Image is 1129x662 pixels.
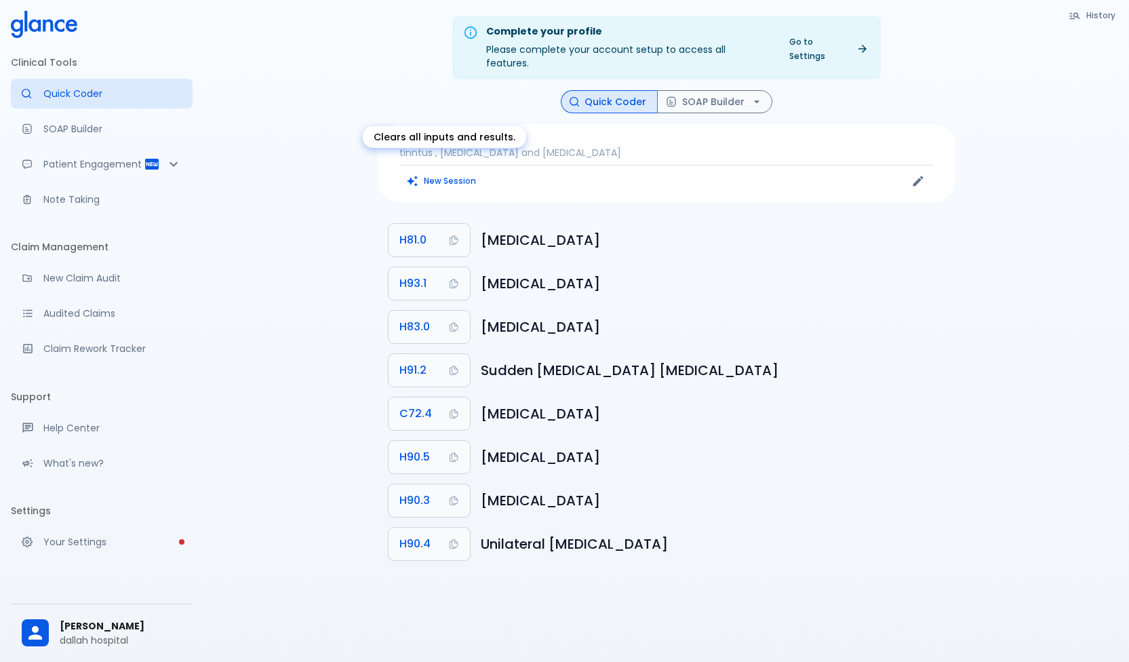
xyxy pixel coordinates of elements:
[11,448,193,478] div: Recent updates and feature releases
[11,527,193,557] a: Please complete account setup
[389,528,470,560] button: Copy Code H90.4 to clipboard
[60,619,182,634] span: [PERSON_NAME]
[43,421,182,435] p: Help Center
[43,157,144,171] p: Patient Engagement
[11,263,193,293] a: Audit a new claim
[1062,5,1124,25] button: History
[781,32,875,66] a: Go to Settings
[11,334,193,364] a: Monitor progress of claim corrections
[43,87,182,100] p: Quick Coder
[481,403,945,425] h6: Malignant neoplasm of acoustic nerve
[11,184,193,214] a: Advanced note-taking
[389,267,470,300] button: Copy Code H93.1 to clipboard
[60,634,182,647] p: dallah hospital
[43,456,182,470] p: What's new?
[486,24,770,39] div: Complete your profile
[11,610,193,657] div: [PERSON_NAME]dallah hospital
[43,342,182,355] p: Claim Rework Tracker
[486,20,770,75] div: Please complete your account setup to access all features.
[399,146,934,159] p: tinntus , [MEDICAL_DATA] and [MEDICAL_DATA]
[399,491,430,510] span: H90.3
[43,307,182,320] p: Audited Claims
[481,446,945,468] h6: Sensorineural hearing loss, unspecified
[11,79,193,109] a: Moramiz: Find ICD10AM codes instantly
[481,533,945,555] h6: Sensorineural hearing loss, unilateral with unrestricted hearing on the contralateral side
[399,274,427,293] span: H93.1
[481,229,945,251] h6: Meniere's disease
[43,535,182,549] p: Your Settings
[389,441,470,473] button: Copy Code H90.5 to clipboard
[399,317,430,336] span: H83.0
[481,359,945,381] h6: Sudden idiopathic hearing loss
[11,149,193,179] div: Patient Reports & Referrals
[399,231,427,250] span: H81.0
[11,381,193,413] li: Support
[399,361,427,380] span: H91.2
[11,231,193,263] li: Claim Management
[389,224,470,256] button: Copy Code H81.0 to clipboard
[481,490,945,511] h6: Sensorineural hearing loss, bilateral
[43,271,182,285] p: New Claim Audit
[43,122,182,136] p: SOAP Builder
[11,298,193,328] a: View audited claims
[908,171,928,191] button: Edit
[389,397,470,430] button: Copy Code C72.4 to clipboard
[11,114,193,144] a: Docugen: Compose a clinical documentation in seconds
[399,534,431,553] span: H90.4
[399,448,430,467] span: H90.5
[561,90,658,114] button: Quick Coder
[389,311,470,343] button: Copy Code H83.0 to clipboard
[11,46,193,79] li: Clinical Tools
[363,126,526,148] div: Clears all inputs and results.
[399,404,432,423] span: C72.4
[43,193,182,206] p: Note Taking
[389,484,470,517] button: Copy Code H90.3 to clipboard
[11,494,193,527] li: Settings
[11,413,193,443] a: Get help from our support team
[657,90,772,114] button: SOAP Builder
[389,354,470,387] button: Copy Code H91.2 to clipboard
[481,316,945,338] h6: Labyrinthitis
[399,171,484,191] button: Clears all inputs and results.
[481,273,945,294] h6: Tinnitus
